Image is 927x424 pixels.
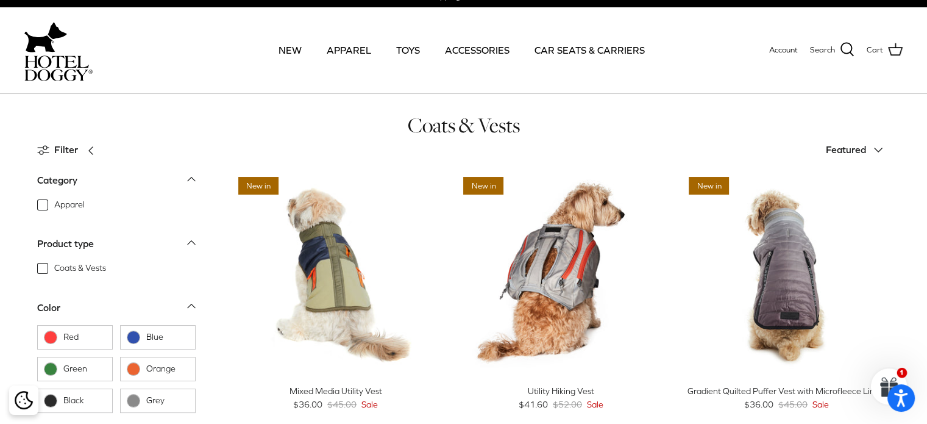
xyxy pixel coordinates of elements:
span: Cart [867,44,883,57]
div: Category [37,173,77,189]
a: TOYS [385,29,431,71]
div: Gradient Quilted Puffer Vest with Microfleece Lining [683,384,890,398]
a: hoteldoggycom [24,19,93,81]
span: Filter [54,142,78,158]
span: Blue [146,331,189,343]
img: Cookie policy [15,391,33,409]
a: Account [769,44,798,57]
a: CAR SEATS & CARRIERS [524,29,656,71]
a: Mixed Media Utility Vest [232,171,439,378]
span: New in [689,177,729,195]
a: Color [37,298,196,325]
span: Apparel [54,199,85,211]
span: $41.60 [519,398,548,411]
div: Product type [37,236,94,252]
button: Featured [826,137,890,163]
img: dog-icon.svg [24,19,67,56]
a: Utility Hiking Vest [457,171,664,378]
div: Mixed Media Utility Vest [232,384,439,398]
span: Green [63,363,106,375]
div: Color [37,300,60,316]
span: Red [63,331,106,343]
a: Category [37,171,196,198]
span: Grey [146,395,189,407]
span: $52.00 [553,398,582,411]
span: Black [63,395,106,407]
span: New in [463,177,503,195]
span: $36.00 [744,398,773,411]
span: $45.00 [778,398,808,411]
img: hoteldoggycom [24,56,93,81]
span: Sale [361,398,378,411]
a: Filter [37,135,102,165]
a: Utility Hiking Vest $41.60 $52.00 Sale [457,384,664,412]
a: Product type [37,234,196,262]
a: Gradient Quilted Puffer Vest with Microfleece Lining [683,171,890,378]
a: NEW [268,29,313,71]
span: New in [238,177,279,195]
span: Search [810,44,835,57]
a: Gradient Quilted Puffer Vest with Microfleece Lining $36.00 $45.00 Sale [683,384,890,412]
a: APPAREL [316,29,382,71]
h1: Coats & Vests [37,112,890,138]
a: Cart [867,42,903,58]
a: Search [810,42,854,58]
span: $45.00 [327,398,357,411]
span: Featured [826,144,866,155]
div: Utility Hiking Vest [457,384,664,398]
span: Orange [146,363,189,375]
span: Account [769,45,798,54]
a: ACCESSORIES [434,29,520,71]
span: $36.00 [293,398,322,411]
span: Sale [812,398,829,411]
span: Coats & Vests [54,262,106,275]
div: Primary navigation [181,29,742,71]
button: Cookie policy [13,390,34,411]
a: Mixed Media Utility Vest $36.00 $45.00 Sale [232,384,439,412]
span: Sale [587,398,603,411]
div: Cookie policy [9,386,38,415]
